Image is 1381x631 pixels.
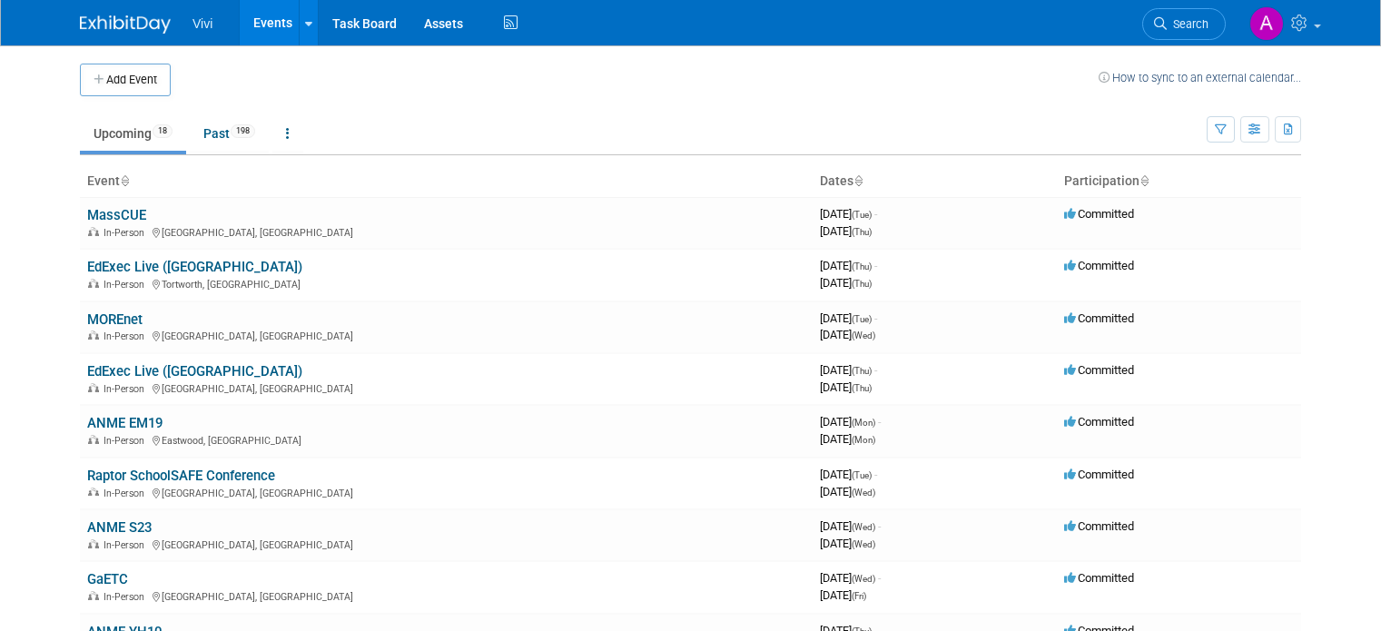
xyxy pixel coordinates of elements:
div: [GEOGRAPHIC_DATA], [GEOGRAPHIC_DATA] [87,380,805,395]
div: [GEOGRAPHIC_DATA], [GEOGRAPHIC_DATA] [87,588,805,603]
span: - [874,311,877,325]
span: - [878,571,881,585]
a: GaETC [87,571,128,587]
span: (Wed) [852,574,875,584]
a: Sort by Participation Type [1139,173,1149,188]
span: - [874,259,877,272]
span: Committed [1064,207,1134,221]
span: (Tue) [852,470,872,480]
span: In-Person [104,539,150,551]
span: [DATE] [820,276,872,290]
span: In-Person [104,227,150,239]
span: Search [1167,17,1208,31]
div: [GEOGRAPHIC_DATA], [GEOGRAPHIC_DATA] [87,224,805,239]
span: (Fri) [852,591,866,601]
span: [DATE] [820,468,877,481]
span: Committed [1064,311,1134,325]
span: In-Person [104,435,150,447]
span: [DATE] [820,380,872,394]
th: Participation [1057,166,1301,197]
span: Committed [1064,571,1134,585]
a: Upcoming18 [80,116,186,151]
span: [DATE] [820,415,881,429]
span: (Thu) [852,279,872,289]
span: In-Person [104,488,150,499]
span: Vivi [192,16,212,31]
span: (Thu) [852,227,872,237]
span: Committed [1064,519,1134,533]
img: ExhibitDay [80,15,171,34]
a: Sort by Start Date [853,173,863,188]
span: [DATE] [820,485,875,498]
span: [DATE] [820,224,872,238]
img: In-Person Event [88,383,99,392]
th: Event [80,166,813,197]
span: (Wed) [852,522,875,532]
span: (Mon) [852,418,875,428]
a: How to sync to an external calendar... [1099,71,1301,84]
span: - [874,468,877,481]
a: Raptor SchoolSAFE Conference [87,468,275,484]
img: In-Person Event [88,488,99,497]
span: 198 [231,124,255,138]
a: Search [1142,8,1226,40]
img: In-Person Event [88,227,99,236]
a: MassCUE [87,207,146,223]
img: In-Person Event [88,591,99,600]
th: Dates [813,166,1057,197]
a: ANME EM19 [87,415,163,431]
img: In-Person Event [88,435,99,444]
span: (Tue) [852,314,872,324]
span: (Wed) [852,488,875,498]
span: (Tue) [852,210,872,220]
span: In-Person [104,279,150,291]
img: In-Person Event [88,330,99,340]
span: In-Person [104,383,150,395]
img: Amy Barker [1249,6,1284,41]
div: [GEOGRAPHIC_DATA], [GEOGRAPHIC_DATA] [87,537,805,551]
span: In-Person [104,591,150,603]
span: - [874,207,877,221]
span: [DATE] [820,207,877,221]
span: 18 [153,124,173,138]
span: (Thu) [852,366,872,376]
a: Past198 [190,116,269,151]
a: Sort by Event Name [120,173,129,188]
span: Committed [1064,415,1134,429]
a: ANME S23 [87,519,152,536]
span: Committed [1064,468,1134,481]
a: EdExec Live ([GEOGRAPHIC_DATA]) [87,259,302,275]
a: MOREnet [87,311,143,328]
a: EdExec Live ([GEOGRAPHIC_DATA]) [87,363,302,380]
span: (Mon) [852,435,875,445]
span: [DATE] [820,571,881,585]
span: Committed [1064,363,1134,377]
span: [DATE] [820,537,875,550]
img: In-Person Event [88,279,99,288]
span: In-Person [104,330,150,342]
span: (Wed) [852,539,875,549]
span: [DATE] [820,432,875,446]
button: Add Event [80,64,171,96]
div: Tortworth, [GEOGRAPHIC_DATA] [87,276,805,291]
span: - [878,519,881,533]
span: [DATE] [820,588,866,602]
span: (Thu) [852,261,872,271]
span: (Wed) [852,330,875,340]
span: (Thu) [852,383,872,393]
span: [DATE] [820,311,877,325]
span: [DATE] [820,259,877,272]
img: In-Person Event [88,539,99,548]
span: [DATE] [820,328,875,341]
span: Committed [1064,259,1134,272]
div: [GEOGRAPHIC_DATA], [GEOGRAPHIC_DATA] [87,328,805,342]
span: [DATE] [820,363,877,377]
div: [GEOGRAPHIC_DATA], [GEOGRAPHIC_DATA] [87,485,805,499]
span: - [874,363,877,377]
span: - [878,415,881,429]
span: [DATE] [820,519,881,533]
div: Eastwood, [GEOGRAPHIC_DATA] [87,432,805,447]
